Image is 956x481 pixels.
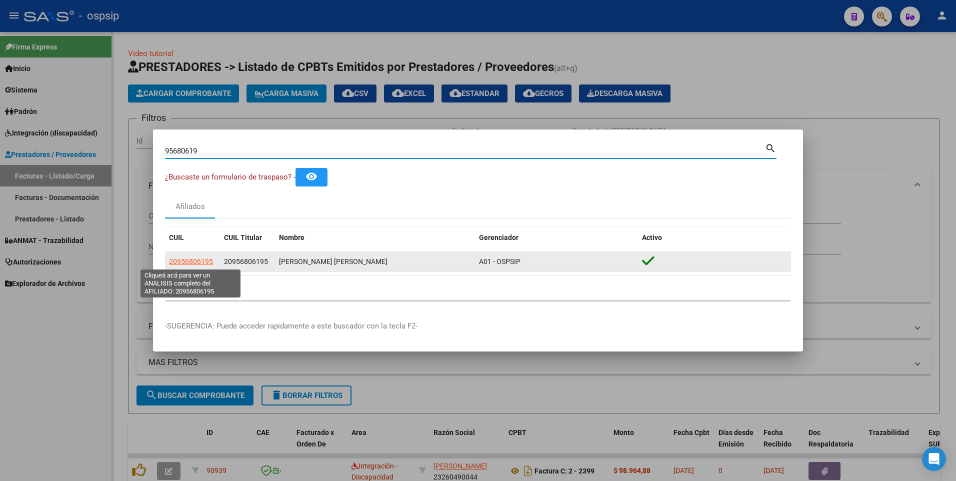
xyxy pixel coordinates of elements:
datatable-header-cell: CUIL Titular [220,227,275,248]
span: ¿Buscaste un formulario de traspaso? - [165,172,295,181]
span: Activo [642,233,662,241]
span: 20956806195 [169,257,213,265]
span: A01 - OSPSIP [479,257,520,265]
span: Gerenciador [479,233,518,241]
span: 20956806195 [224,257,268,265]
p: -SUGERENCIA: Puede acceder rapidamente a este buscador con la tecla F2- [165,320,791,332]
datatable-header-cell: Gerenciador [475,227,638,248]
mat-icon: remove_red_eye [305,170,317,182]
span: CUIL Titular [224,233,262,241]
span: Nombre [279,233,304,241]
div: Open Intercom Messenger [922,447,946,471]
span: CUIL [169,233,184,241]
div: [PERSON_NAME] [PERSON_NAME] [279,256,471,267]
div: Afiliados [175,201,205,212]
div: 1 total [165,275,791,300]
datatable-header-cell: Activo [638,227,791,248]
mat-icon: search [765,141,776,153]
datatable-header-cell: CUIL [165,227,220,248]
datatable-header-cell: Nombre [275,227,475,248]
